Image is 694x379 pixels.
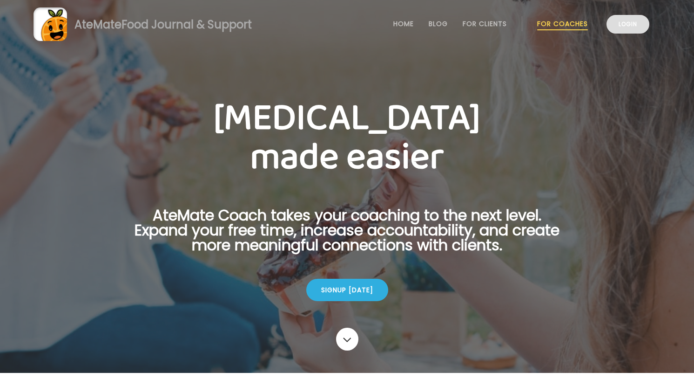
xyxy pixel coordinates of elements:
[429,20,448,28] a: Blog
[463,20,507,28] a: For Clients
[606,15,649,34] a: Login
[67,16,252,33] div: AteMate
[34,7,660,41] a: AteMateFood Journal & Support
[306,279,388,301] div: Signup [DATE]
[120,208,574,264] p: AteMate Coach takes your coaching to the next level. Expand your free time, increase accountabili...
[120,99,574,177] h1: [MEDICAL_DATA] made easier
[393,20,414,28] a: Home
[537,20,588,28] a: For Coaches
[121,17,252,32] span: Food Journal & Support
